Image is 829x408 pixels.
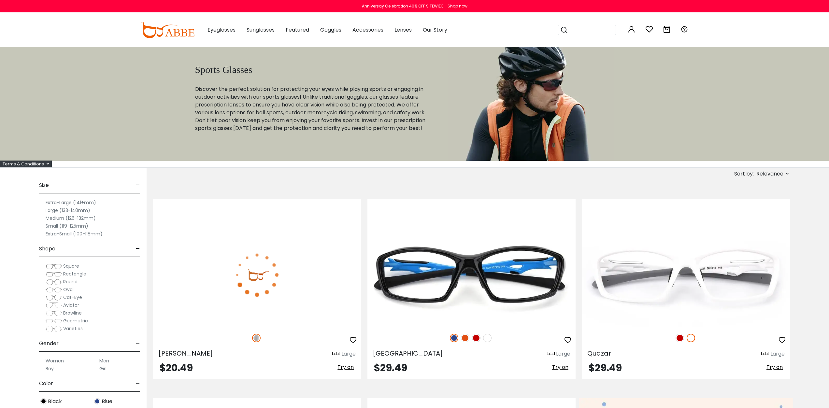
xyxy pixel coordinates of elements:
span: Try on [552,363,568,371]
span: - [136,376,140,391]
label: Men [99,357,109,365]
img: Square.png [46,263,62,270]
span: Lenses [394,26,412,34]
span: Color [39,376,53,391]
p: Discover the perfect solution for protecting your eyes while playing sports or engaging in outdoo... [195,85,432,132]
span: Accessories [352,26,383,34]
div: Large [556,350,570,358]
span: [PERSON_NAME] [158,349,213,358]
span: Blue [102,398,112,405]
span: Our Story [423,26,447,34]
span: Black [48,398,62,405]
span: $29.49 [374,361,407,375]
div: Large [341,350,356,358]
img: Orange [461,334,469,342]
img: prescription goggles [448,47,614,161]
img: abbeglasses.com [141,22,194,38]
img: Cat-Eye.png [46,294,62,301]
span: Round [63,278,78,285]
span: Geometric [63,317,88,324]
span: - [136,177,140,193]
img: size ruler [332,352,340,357]
a: Shop now [444,3,467,9]
img: Round.png [46,279,62,285]
img: White Quazar - TR ,Universal Bridge Fit [582,223,790,327]
span: $29.49 [589,361,622,375]
label: Girl [99,365,107,373]
span: $20.49 [160,361,193,375]
img: White [687,334,695,342]
img: size ruler [547,352,555,357]
span: Sunglasses [247,26,275,34]
h1: Sports Glasses [195,64,432,76]
div: Shop now [448,3,467,9]
img: Varieties.png [46,326,62,332]
img: Red [676,334,684,342]
span: Quazar [587,349,611,358]
div: Large [770,350,785,358]
span: Browline [63,310,82,316]
span: Relevance [756,168,783,180]
span: Gender [39,336,59,351]
label: Small (119-125mm) [46,222,88,230]
span: Featured [286,26,309,34]
span: Square [63,263,79,269]
img: Browline.png [46,310,62,317]
img: Blue Lisbon - TR ,Universal Bridge Fit [367,223,575,327]
button: Try on [765,363,785,372]
img: Black [40,398,47,404]
span: - [136,336,140,351]
span: [GEOGRAPHIC_DATA] [373,349,443,358]
button: Try on [336,363,356,372]
img: Blue [450,334,458,342]
label: Medium (126-132mm) [46,214,96,222]
span: Sort by: [734,170,754,177]
img: Blue [94,398,100,404]
label: Women [46,357,64,365]
span: Size [39,177,49,193]
img: Rectangle.png [46,271,62,277]
span: Try on [337,363,354,371]
img: Oval.png [46,287,62,293]
span: Rectangle [63,271,86,277]
label: Large (133-140mm) [46,206,90,214]
span: Cat-Eye [63,294,82,301]
img: White [483,334,492,342]
span: Oval [63,286,74,293]
img: size ruler [761,352,769,357]
img: Red [472,334,480,342]
label: Extra-Large (141+mm) [46,199,96,206]
div: Anniversay Celebration 40% OFF SITEWIDE [362,3,443,9]
button: Try on [550,363,570,372]
label: Boy [46,365,54,373]
span: Aviator [63,302,79,308]
span: - [136,241,140,257]
span: Shape [39,241,55,257]
img: Silver Gustavus - Plastic ,Adjust Nose Pads [153,223,361,327]
span: Try on [766,363,783,371]
label: Extra-Small (100-118mm) [46,230,103,238]
img: Aviator.png [46,302,62,309]
span: Goggles [320,26,341,34]
span: Eyeglasses [207,26,236,34]
img: Silver [252,334,261,342]
span: Varieties [63,325,83,332]
img: Geometric.png [46,318,62,324]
